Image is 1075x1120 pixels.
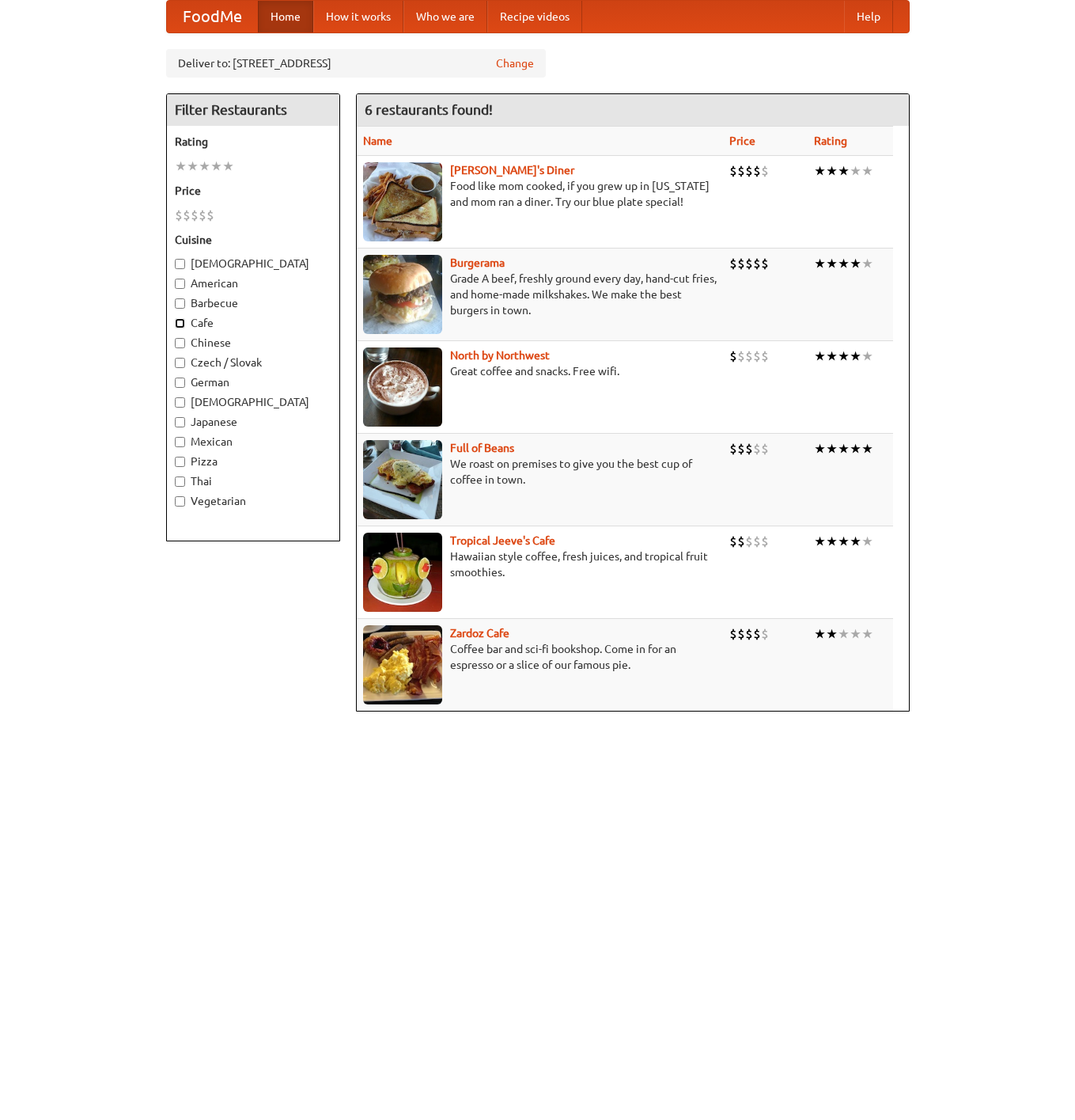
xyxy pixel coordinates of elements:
[175,414,331,430] label: Japanese
[838,625,850,643] li: ★
[844,1,893,32] a: Help
[737,440,745,457] li: $
[753,440,761,457] li: $
[753,162,761,180] li: $
[175,358,185,368] input: Czech / Slovak
[814,162,826,180] li: ★
[258,1,313,32] a: Home
[175,378,185,388] input: German
[814,255,826,272] li: ★
[761,533,769,550] li: $
[175,318,185,328] input: Cafe
[761,162,769,180] li: $
[175,183,331,199] h5: Price
[175,434,331,450] label: Mexican
[826,625,838,643] li: ★
[761,440,769,457] li: $
[814,440,826,457] li: ★
[450,256,505,269] a: Burgerama
[363,135,392,147] a: Name
[850,347,861,365] li: ★
[729,135,755,147] a: Price
[175,496,185,507] input: Vegetarian
[363,440,442,519] img: beans.jpg
[838,533,850,550] li: ★
[363,347,442,427] img: north.jpg
[737,162,745,180] li: $
[753,255,761,272] li: $
[745,625,753,643] li: $
[191,207,199,224] li: $
[403,1,487,32] a: Who we are
[175,158,187,175] li: ★
[496,55,534,71] a: Change
[363,178,717,210] p: Food like mom cooked, if you grew up in [US_STATE] and mom ran a diner. Try our blue plate special!
[365,102,493,117] ng-pluralize: 6 restaurants found!
[826,440,838,457] li: ★
[363,533,442,612] img: jeeves.jpg
[861,625,873,643] li: ★
[450,164,574,177] b: [PERSON_NAME]'s Diner
[175,417,185,427] input: Japanese
[450,627,509,640] a: Zardoz Cafe
[175,476,185,487] input: Thai
[450,349,550,362] a: North by Northwest
[814,625,826,643] li: ★
[175,259,185,269] input: [DEMOGRAPHIC_DATA]
[187,158,199,175] li: ★
[450,534,555,547] a: Tropical Jeeve's Cafe
[814,533,826,550] li: ★
[753,625,761,643] li: $
[175,457,185,467] input: Pizza
[729,347,737,365] li: $
[363,625,442,704] img: zardoz.jpg
[729,533,737,550] li: $
[826,162,838,180] li: ★
[729,440,737,457] li: $
[861,255,873,272] li: ★
[737,255,745,272] li: $
[175,295,331,311] label: Barbecue
[838,440,850,457] li: ★
[729,162,737,180] li: $
[861,533,873,550] li: ★
[175,279,185,289] input: American
[175,315,331,331] label: Cafe
[838,255,850,272] li: ★
[729,625,737,643] li: $
[745,255,753,272] li: $
[850,625,861,643] li: ★
[737,533,745,550] li: $
[363,255,442,334] img: burgerama.jpg
[745,533,753,550] li: $
[175,394,331,410] label: [DEMOGRAPHIC_DATA]
[206,207,214,224] li: $
[313,1,403,32] a: How it works
[175,454,331,469] label: Pizza
[175,335,331,351] label: Chinese
[450,442,514,454] b: Full of Beans
[166,49,546,78] div: Deliver to: [STREET_ADDRESS]
[363,456,717,488] p: We roast on premises to give you the best cup of coffee in town.
[737,347,745,365] li: $
[175,437,185,447] input: Mexican
[183,207,191,224] li: $
[199,207,206,224] li: $
[861,347,873,365] li: ★
[838,162,850,180] li: ★
[761,347,769,365] li: $
[167,94,339,126] h4: Filter Restaurants
[745,162,753,180] li: $
[814,135,847,147] a: Rating
[729,255,737,272] li: $
[210,158,222,175] li: ★
[175,134,331,150] h5: Rating
[175,256,331,271] label: [DEMOGRAPHIC_DATA]
[175,298,185,309] input: Barbecue
[861,162,873,180] li: ★
[850,533,861,550] li: ★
